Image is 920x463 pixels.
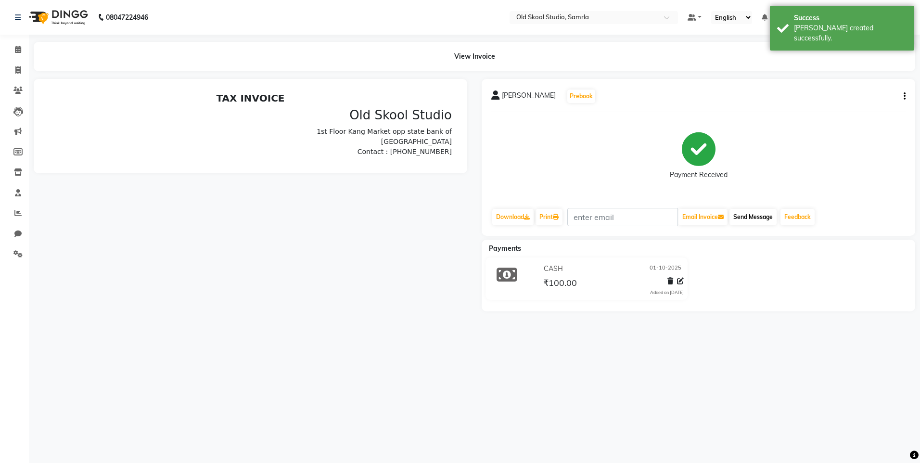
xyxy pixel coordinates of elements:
[650,289,684,296] div: Added on [DATE]
[106,4,148,31] b: 08047224946
[502,90,556,104] span: [PERSON_NAME]
[6,4,409,15] h2: TAX INVOICE
[567,90,595,103] button: Prebook
[650,264,681,274] span: 01-10-2025
[543,277,577,291] span: ₹100.00
[567,208,678,226] input: enter email
[794,23,907,43] div: Bill created successfully.
[492,209,534,225] a: Download
[670,170,728,180] div: Payment Received
[34,42,915,71] div: View Invoice
[213,19,409,34] h3: Old Skool Studio
[678,209,728,225] button: Email Invoice
[794,13,907,23] div: Success
[213,38,409,58] p: 1st Floor Kang Market opp state bank of [GEOGRAPHIC_DATA]
[213,58,409,68] p: Contact : [PHONE_NUMBER]
[25,4,90,31] img: logo
[780,209,815,225] a: Feedback
[544,264,563,274] span: CASH
[729,209,777,225] button: Send Message
[489,244,521,253] span: Payments
[536,209,562,225] a: Print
